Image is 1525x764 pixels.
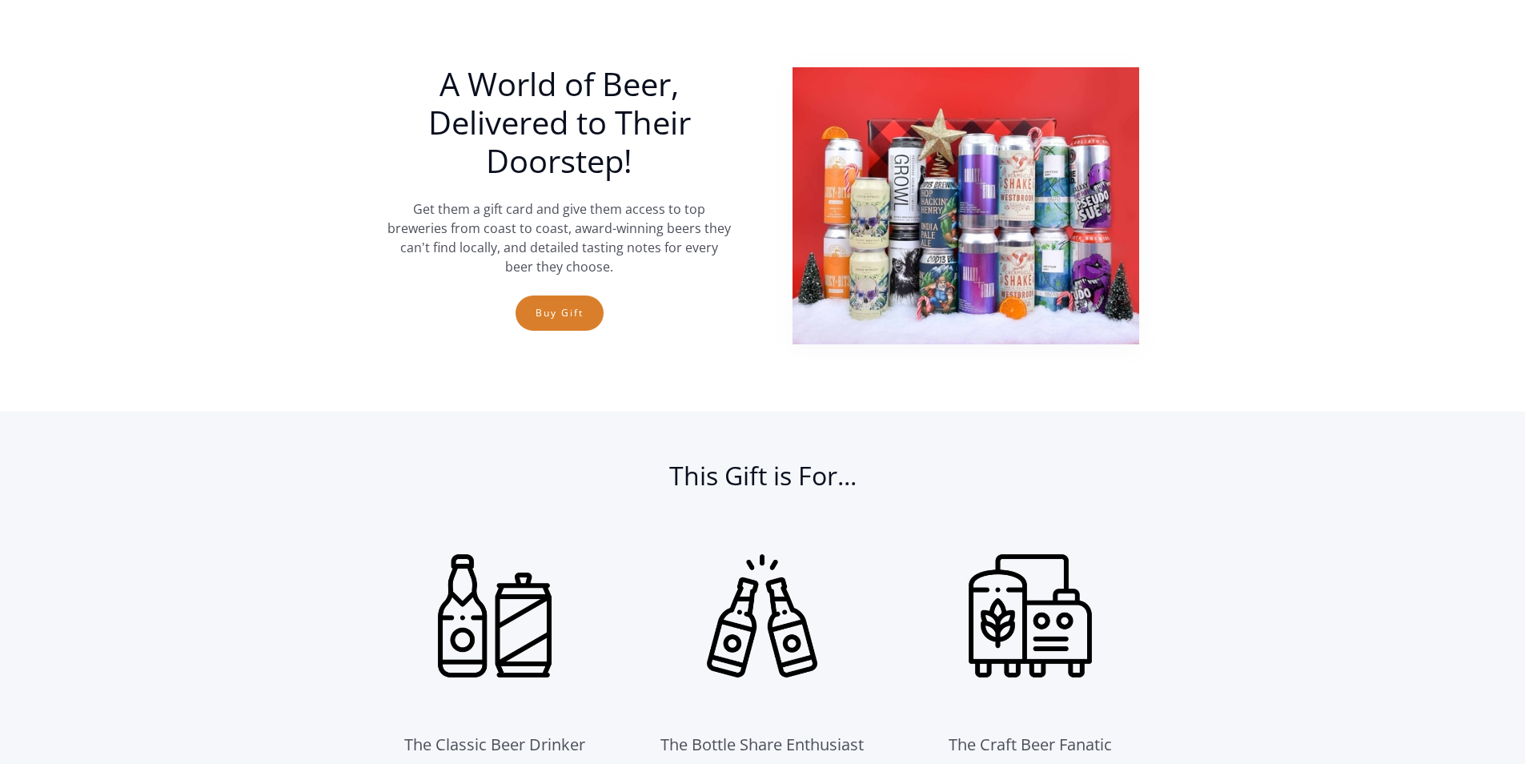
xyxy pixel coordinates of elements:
div: The Classic Beer Drinker [404,732,585,758]
div: The Craft Beer Fanatic [949,732,1112,758]
a: Buy Gift [516,296,604,331]
h1: A World of Beer, Delivered to Their Doorstep! [387,65,732,180]
h2: This Gift is For... [387,460,1139,508]
p: Get them a gift card and give them access to top breweries from coast to coast, award-winning bee... [387,199,732,276]
div: The Bottle Share Enthusiast [660,732,864,758]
